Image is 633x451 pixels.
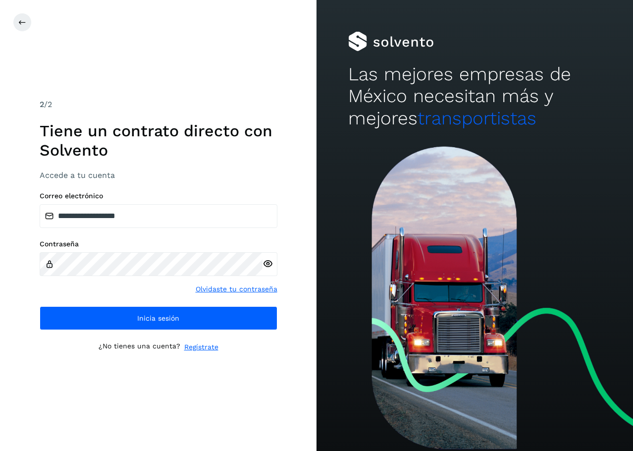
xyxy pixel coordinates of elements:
[40,100,44,109] span: 2
[99,342,180,352] p: ¿No tienes una cuenta?
[40,192,277,200] label: Correo electrónico
[184,342,218,352] a: Regístrate
[348,63,601,129] h2: Las mejores empresas de México necesitan más y mejores
[418,108,536,129] span: transportistas
[196,284,277,294] a: Olvidaste tu contraseña
[40,99,277,111] div: /2
[137,315,179,322] span: Inicia sesión
[40,240,277,248] label: Contraseña
[40,306,277,330] button: Inicia sesión
[40,170,277,180] h3: Accede a tu cuenta
[40,121,277,160] h1: Tiene un contrato directo con Solvento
